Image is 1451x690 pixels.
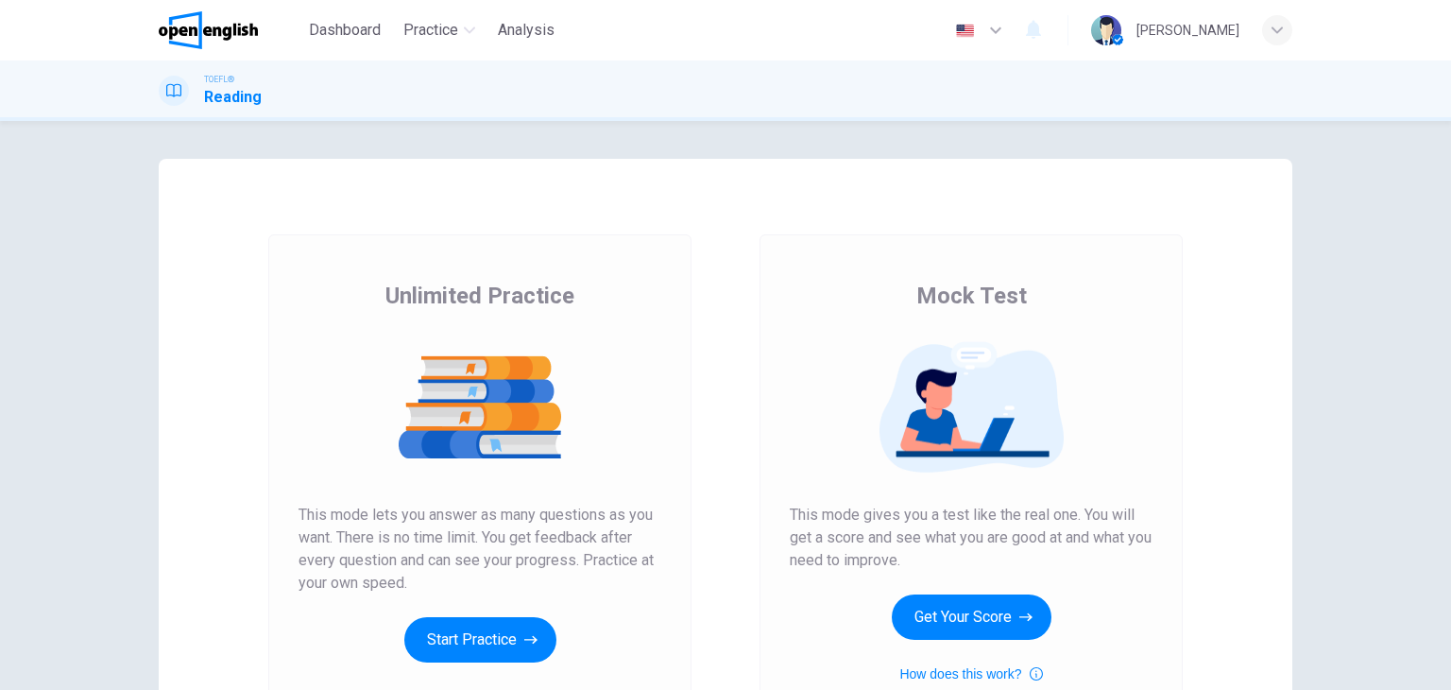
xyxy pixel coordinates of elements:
[204,86,262,109] h1: Reading
[490,13,562,47] button: Analysis
[790,504,1152,572] span: This mode gives you a test like the real one. You will get a score and see what you are good at a...
[396,13,483,47] button: Practice
[159,11,301,49] a: OpenEnglish logo
[498,19,555,42] span: Analysis
[1136,19,1239,42] div: [PERSON_NAME]
[301,13,388,47] button: Dashboard
[403,19,458,42] span: Practice
[385,281,574,311] span: Unlimited Practice
[204,73,234,86] span: TOEFL®
[953,24,977,38] img: en
[309,19,381,42] span: Dashboard
[916,281,1027,311] span: Mock Test
[899,663,1042,685] button: How does this work?
[892,595,1051,640] button: Get Your Score
[1091,15,1121,45] img: Profile picture
[159,11,258,49] img: OpenEnglish logo
[404,617,556,663] button: Start Practice
[299,504,661,595] span: This mode lets you answer as many questions as you want. There is no time limit. You get feedback...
